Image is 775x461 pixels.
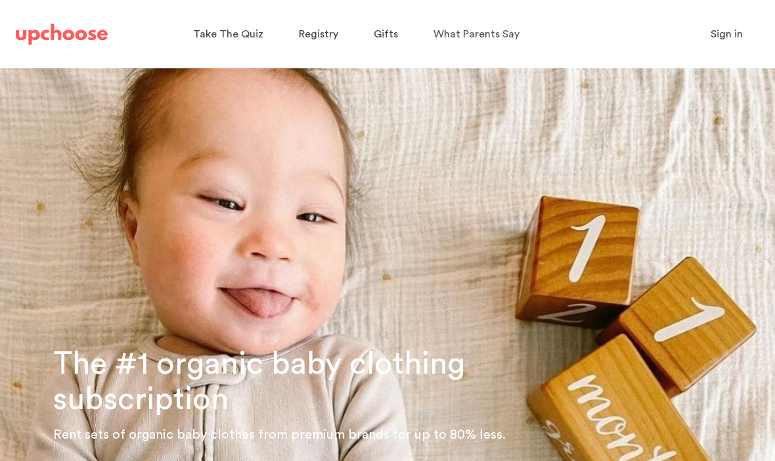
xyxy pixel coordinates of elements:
[299,22,342,47] a: Registry
[694,21,759,47] button: Sign in
[193,22,267,47] a: Take The Quiz
[16,24,108,45] img: UpChoose
[374,29,398,39] span: Gifts
[53,348,465,415] span: The #1 organic baby clothing subscription
[374,22,402,47] a: Gifts
[193,29,263,39] span: Take The Quiz
[433,29,520,39] span: What Parents Say
[711,29,743,39] span: Sign in
[16,21,108,48] a: UpChoose
[433,22,523,47] a: What Parents Say
[299,29,338,39] span: Registry
[53,424,759,445] p: Rent sets of organic baby clothes from premium brands for up to 80% less.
